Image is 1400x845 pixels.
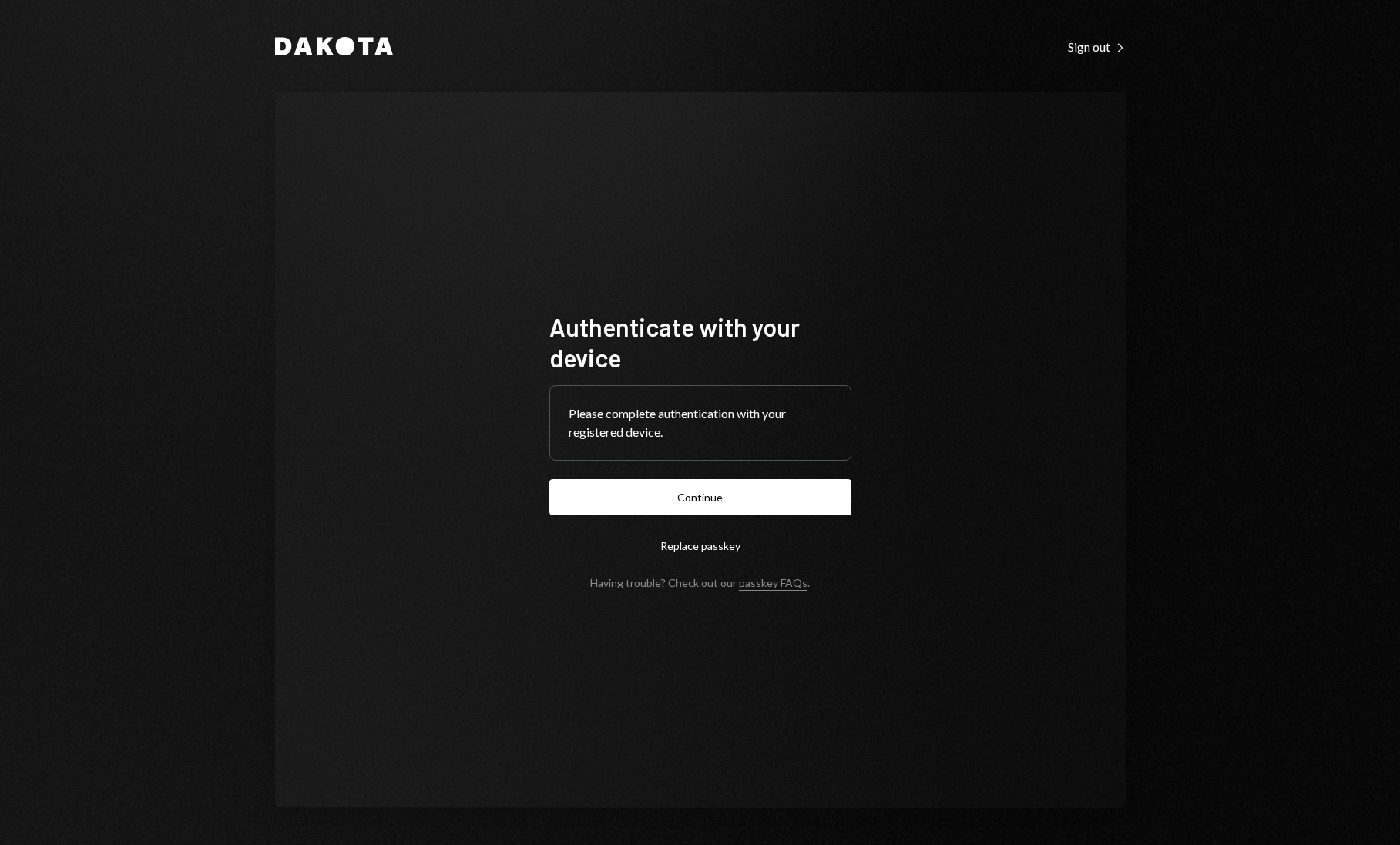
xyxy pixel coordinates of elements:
div: Please complete authentication with your registered device. [569,404,832,441]
h1: Authenticate with your device [549,311,851,373]
div: Having trouble? Check out our . [590,576,810,589]
button: Continue [549,479,851,515]
a: passkey FAQs [739,576,807,591]
div: Sign out [1068,39,1126,55]
button: Replace passkey [549,528,851,564]
a: Sign out [1068,38,1126,55]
